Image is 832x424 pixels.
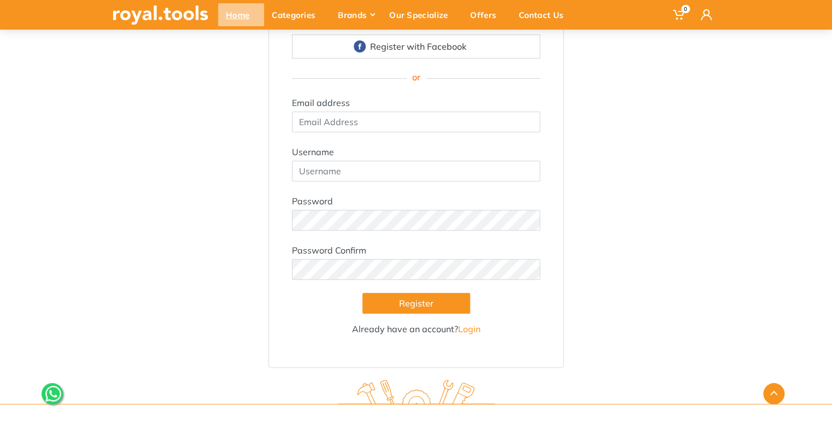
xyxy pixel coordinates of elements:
img: royal.tools Logo [338,380,495,410]
label: Username [292,145,334,158]
a: sign in Register with Facebook [292,34,540,58]
p: Already have an account? [292,322,540,335]
div: Offers [462,3,511,26]
span: or [407,72,426,83]
img: sign in [354,40,366,52]
input: Email Address [292,111,540,132]
div: Categories [264,3,330,26]
label: Password Confirm [292,244,366,257]
a: Login [458,323,481,334]
div: Our Specialize [382,3,462,26]
label: Email address [292,96,350,109]
label: Password [292,195,333,208]
img: royal.tools Logo [113,5,208,25]
div: Brands [330,3,382,26]
button: Register [362,293,470,314]
div: Home [218,3,264,26]
span: 0 [681,5,690,13]
div: Contact Us [511,3,578,26]
input: Username [292,161,540,181]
